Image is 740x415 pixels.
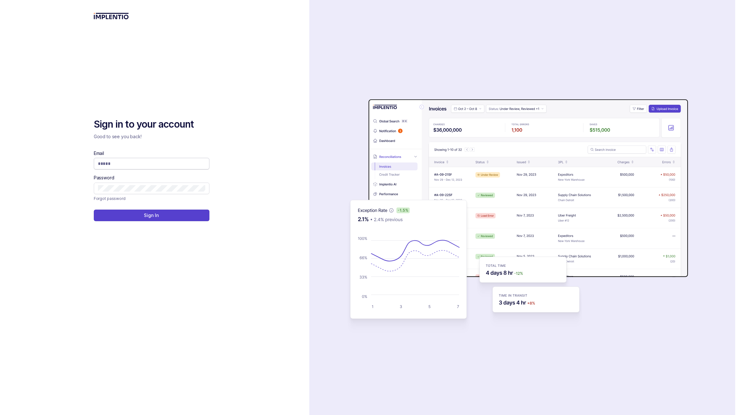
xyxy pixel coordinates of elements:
p: Sign In [144,212,159,219]
label: Email [94,150,104,157]
a: Link Forgot password [94,195,126,202]
p: Forgot password [94,195,126,202]
img: signin-background.svg [328,79,691,336]
h2: Sign in to your account [94,118,209,131]
p: Good to see you back! [94,133,209,140]
img: logo [94,13,129,19]
button: Sign In [94,210,209,221]
label: Password [94,175,114,181]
